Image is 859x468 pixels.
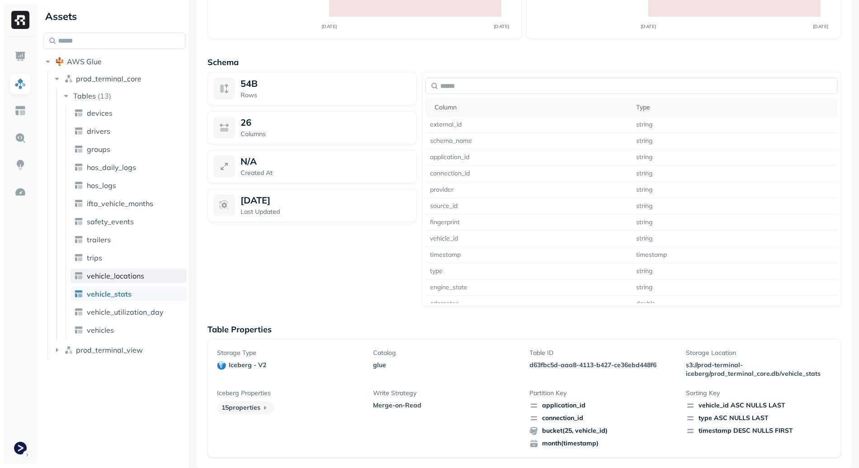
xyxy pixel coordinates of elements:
[87,326,114,335] span: vehicles
[434,103,627,112] div: Column
[632,214,838,231] td: string
[632,117,838,133] td: string
[373,361,519,369] p: glue
[425,182,632,198] td: provider
[425,247,632,263] td: timestamp
[241,91,411,99] p: Rows
[632,263,838,279] td: string
[529,361,675,369] p: d63fbc5d-aaa8-4113-b427-ce36ebd448f6
[425,279,632,296] td: engine_state
[52,71,186,86] button: prod_terminal_core
[425,231,632,247] td: vehicle_id
[494,24,510,29] tspan: [DATE]
[632,149,838,165] td: string
[686,426,831,435] div: timestamp DESC NULLS FIRST
[241,169,411,177] p: Created At
[74,163,83,172] img: table
[74,145,83,154] img: table
[74,289,83,298] img: table
[61,89,186,103] button: Tables(13)
[74,181,83,190] img: table
[641,24,656,29] tspan: [DATE]
[686,414,831,423] div: type ASC NULLS LAST
[529,439,675,448] span: month(timestamp)
[87,235,111,244] span: trailers
[43,54,185,69] button: AWS Glue
[14,78,26,90] img: Assets
[636,103,833,112] div: Type
[529,349,675,357] p: Table ID
[14,132,26,144] img: Query Explorer
[67,57,102,66] span: AWS Glue
[373,401,519,410] p: Merge-on-Read
[217,401,274,415] p: 15 properties
[241,130,411,138] p: Columns
[43,9,185,24] div: Assets
[64,345,73,355] img: namespace
[425,198,632,214] td: source_id
[529,426,675,435] span: bucket(25, vehicle_id)
[14,442,27,454] img: Terminal
[686,349,831,357] p: Storage Location
[632,279,838,296] td: string
[87,217,134,226] span: safety_events
[229,361,266,369] p: iceberg - v2
[87,253,102,262] span: trips
[64,74,73,83] img: namespace
[87,163,136,172] span: hos_daily_logs
[686,361,821,378] p: s3://prod-terminal-iceberg/prod_terminal_core.db/vehicle_stats
[71,305,187,319] a: vehicle_utilization_day
[71,269,187,283] a: vehicle_locations
[11,11,29,29] img: Ryft
[217,361,226,370] img: iceberg - v2
[74,127,83,136] img: table
[71,214,187,229] a: safety_events
[76,74,142,83] span: prod_terminal_core
[373,349,519,357] p: Catalog
[632,231,838,247] td: string
[425,214,632,231] td: fingerprint
[632,182,838,198] td: string
[74,217,83,226] img: table
[87,145,110,154] span: groups
[74,109,83,118] img: table
[14,159,26,171] img: Insights
[632,198,838,214] td: string
[321,24,337,29] tspan: [DATE]
[14,105,26,117] img: Asset Explorer
[71,196,187,211] a: ifta_vehicle_months
[632,133,838,149] td: string
[425,165,632,182] td: connection_id
[686,401,831,410] div: vehicle_id ASC NULLS LAST
[74,326,83,335] img: table
[425,149,632,165] td: application_id
[241,117,251,128] p: 26
[71,160,187,175] a: hos_daily_logs
[71,106,187,120] a: devices
[529,389,675,397] p: Partition Key
[87,271,144,280] span: vehicle_locations
[217,389,363,397] p: Iceberg Properties
[14,51,26,62] img: Dashboard
[208,57,841,67] p: Schema
[241,194,270,206] p: [DATE]
[87,127,110,136] span: drivers
[87,289,132,298] span: vehicle_stats
[74,199,83,208] img: table
[74,271,83,280] img: table
[529,414,675,423] span: connection_id
[73,91,96,100] span: Tables
[71,251,187,265] a: trips
[241,156,257,167] p: N/A
[529,401,675,410] span: application_id
[425,117,632,133] td: external_id
[425,296,632,312] td: odometer
[425,133,632,149] td: schema_name
[71,124,187,138] a: drivers
[71,178,187,193] a: hos_logs
[425,263,632,279] td: type
[98,91,111,100] p: ( 13 )
[241,208,411,216] p: Last Updated
[71,232,187,247] a: trailers
[686,389,831,397] p: Sorting Key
